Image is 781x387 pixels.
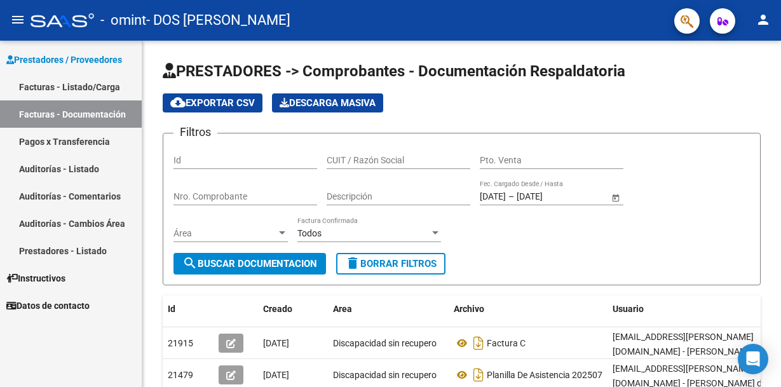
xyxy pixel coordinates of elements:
datatable-header-cell: Creado [258,295,328,323]
span: PRESTADORES -> Comprobantes - Documentación Respaldatoria [163,62,625,80]
span: Datos de contacto [6,299,90,313]
span: [DATE] [263,370,289,380]
span: Exportar CSV [170,97,255,109]
span: [DATE] [263,338,289,348]
span: Área [173,228,276,239]
span: Area [333,304,352,314]
span: Archivo [454,304,484,314]
span: Id [168,304,175,314]
span: Descarga Masiva [280,97,376,109]
mat-icon: delete [345,255,360,271]
span: Planilla De Asistencia 202507 [487,370,602,380]
i: Descargar documento [470,333,487,353]
span: Factura C [487,338,526,348]
app-download-masive: Descarga masiva de comprobantes (adjuntos) [272,93,383,112]
datatable-header-cell: Archivo [449,295,608,323]
span: Discapacidad sin recupero [333,338,437,348]
span: - omint [100,6,146,34]
button: Exportar CSV [163,93,262,112]
span: Discapacidad sin recupero [333,370,437,380]
span: Todos [297,228,322,238]
mat-icon: cloud_download [170,95,186,110]
i: Descargar documento [470,365,487,385]
span: Instructivos [6,271,65,285]
span: 21479 [168,370,193,380]
button: Descarga Masiva [272,93,383,112]
span: - DOS [PERSON_NAME] [146,6,290,34]
button: Open calendar [609,191,622,204]
datatable-header-cell: Area [328,295,449,323]
div: Open Intercom Messenger [738,344,768,374]
mat-icon: menu [10,12,25,27]
span: Prestadores / Proveedores [6,53,122,67]
datatable-header-cell: Id [163,295,214,323]
span: Buscar Documentacion [182,258,317,269]
span: [EMAIL_ADDRESS][PERSON_NAME][DOMAIN_NAME] - [PERSON_NAME] dos [PERSON_NAME] [613,332,771,371]
span: 21915 [168,338,193,348]
mat-icon: person [756,12,771,27]
span: – [508,191,514,202]
mat-icon: search [182,255,198,271]
input: Start date [480,191,506,202]
button: Borrar Filtros [336,253,445,275]
button: Buscar Documentacion [173,253,326,275]
span: Usuario [613,304,644,314]
input: End date [517,191,579,202]
h3: Filtros [173,123,217,141]
span: Creado [263,304,292,314]
span: Borrar Filtros [345,258,437,269]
